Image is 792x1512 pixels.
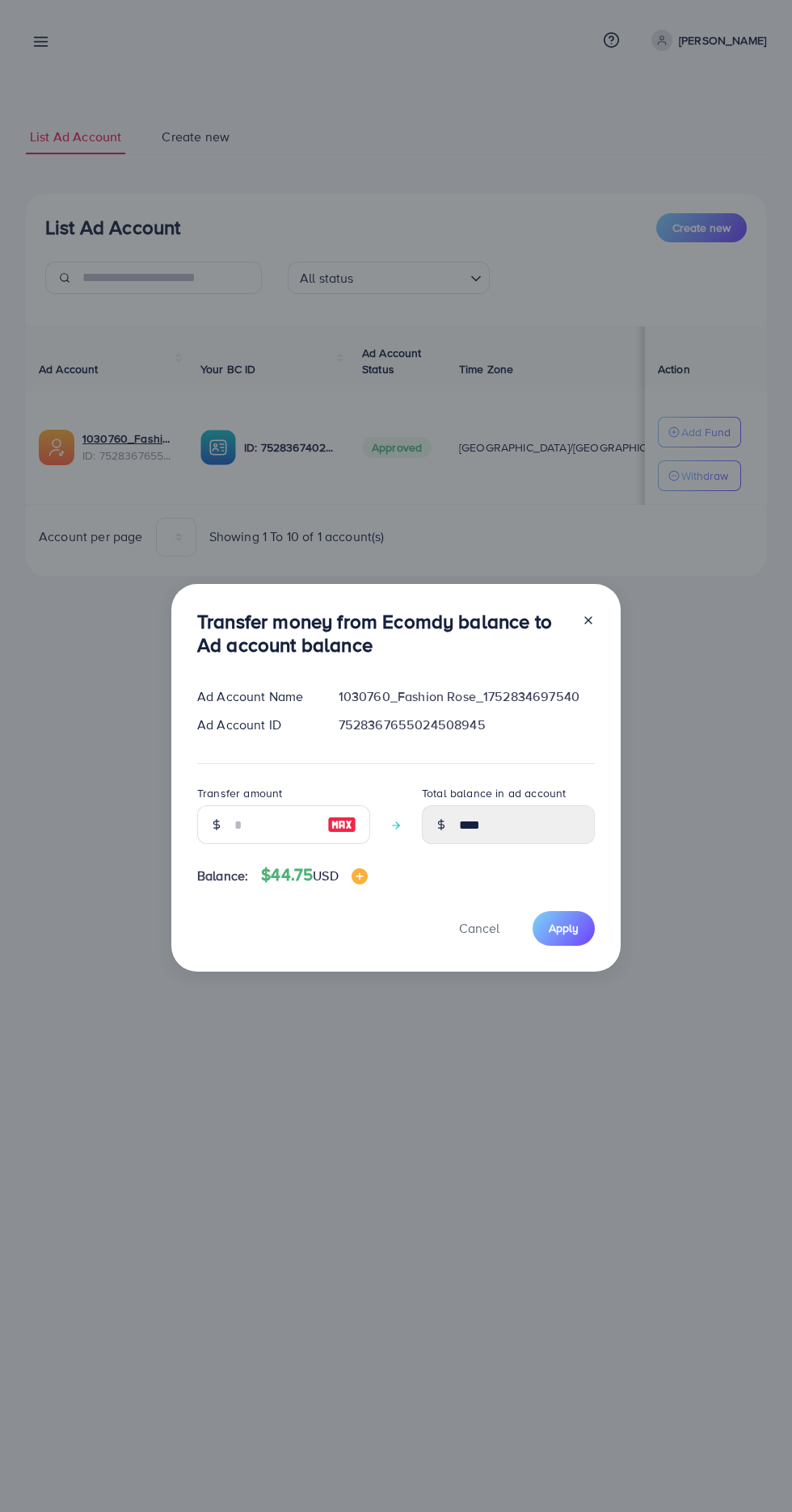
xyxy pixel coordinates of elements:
button: Apply [533,911,595,946]
span: USD [313,867,338,884]
div: 7528367655024508945 [326,716,608,734]
label: Total balance in ad account [422,785,566,801]
span: Balance: [197,867,248,885]
h4: $44.75 [261,865,367,885]
button: Cancel [439,911,520,946]
iframe: Chat [723,1439,780,1500]
div: Ad Account ID [184,716,326,734]
h3: Transfer money from Ecomdy balance to Ad account balance [197,610,569,657]
span: Apply [549,920,579,936]
img: image [327,815,356,834]
label: Transfer amount [197,785,282,801]
span: Cancel [459,919,499,937]
div: 1030760_Fashion Rose_1752834697540 [326,687,608,706]
div: Ad Account Name [184,687,326,706]
img: image [352,868,368,884]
